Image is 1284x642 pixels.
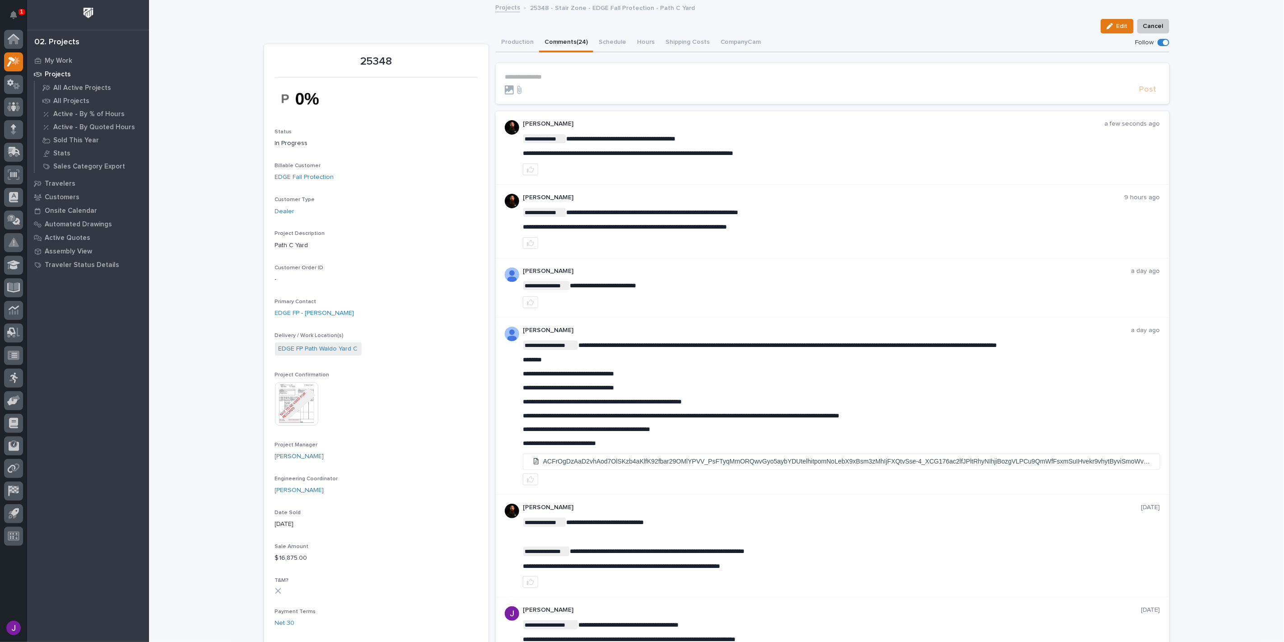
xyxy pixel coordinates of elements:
p: Active - By % of Hours [53,110,125,118]
a: Traveler Status Details [27,258,149,272]
a: Active Quotes [27,231,149,244]
span: Post [1140,84,1157,95]
button: Edit [1101,19,1134,33]
p: Active Quotes [45,234,90,242]
span: Edit [1117,22,1128,30]
span: T&M? [275,578,289,583]
span: Payment Terms [275,609,316,614]
a: Projects [27,67,149,81]
p: [DATE] [1141,504,1160,511]
a: Onsite Calendar [27,204,149,217]
span: Date Sold [275,510,301,515]
button: Schedule [593,33,632,52]
span: Primary Contact [275,299,316,305]
span: Customer Order ID [275,265,324,271]
a: EDGE FP - [PERSON_NAME] [275,309,354,318]
a: Sales Category Export [35,160,149,173]
p: Onsite Calendar [45,207,97,215]
p: - [275,275,478,284]
p: 25348 - Stair Zone - EDGE Fall Protection - Path C Yard [530,2,695,12]
p: 9 hours ago [1125,194,1160,202]
p: Path C Yard [275,241,478,250]
span: Delivery / Work Location(s) [275,333,344,338]
a: Customers [27,190,149,204]
button: Shipping Costs [660,33,715,52]
button: like this post [523,576,538,588]
span: Cancel [1143,21,1163,32]
button: Comments (24) [539,33,593,52]
p: Assembly View [45,248,92,256]
p: a day ago [1131,327,1160,334]
img: ACg8ocLB2sBq07NhafZLDpfZztpbDqa4HYtD3rBf5LhdHf4k=s96-c [505,606,519,621]
img: Workspace Logo [80,5,97,21]
p: Automated Drawings [45,220,112,229]
img: zmKUmRVDQjmBLfnAs97p [505,194,519,208]
p: [PERSON_NAME] [523,194,1125,202]
p: a day ago [1131,267,1160,275]
p: My Work [45,57,72,65]
span: Project Manager [275,442,318,448]
button: like this post [523,164,538,175]
a: Net 30 [275,619,295,628]
a: Travelers [27,177,149,190]
button: Production [496,33,539,52]
button: like this post [523,237,538,249]
p: [DATE] [1141,606,1160,614]
a: Stats [35,147,149,159]
button: Cancel [1137,19,1169,33]
p: a few seconds ago [1105,120,1160,128]
p: Follow [1135,39,1154,47]
a: EDGE Fall Protection [275,173,334,182]
span: Status [275,129,292,135]
a: All Active Projects [35,81,149,94]
p: [DATE] [275,520,478,529]
a: Sold This Year [35,134,149,146]
a: Assembly View [27,244,149,258]
p: All Projects [53,97,89,105]
img: G-aw8kUMS4hFQIs3ipLIGfeypdJiuLzznwirCxBmYt0 [275,83,343,114]
button: Hours [632,33,660,52]
p: Stats [53,150,70,158]
p: [PERSON_NAME] [523,327,1131,334]
a: All Projects [35,94,149,107]
button: users-avatar [4,619,23,637]
a: EDGE FP Path Waldo Yard C [279,344,358,354]
p: Sales Category Export [53,163,125,171]
a: Dealer [275,207,295,216]
a: Active - By Quoted Hours [35,121,149,133]
span: Project Description [275,231,325,236]
img: AOh14GhUnP333BqRmXh-vZ-TpYZQaFVsuOFmGre8SRZf2A=s96-c [505,327,519,341]
p: [PERSON_NAME] [523,120,1105,128]
p: Active - By Quoted Hours [53,123,135,131]
p: 1 [20,9,23,15]
p: [PERSON_NAME] [523,504,1141,511]
a: My Work [27,54,149,67]
a: ACFrOgDzAaD2vhAod7OlSKzb4aKlfK92fbar29OMlYPVV_PsFTyqMmORQwvGyo5aybYDUtelhitpomNoLebX9xBsm3zMhIjFX... [523,454,1160,469]
span: Project Confirmation [275,372,330,378]
p: [PERSON_NAME] [523,606,1141,614]
p: Travelers [45,180,75,188]
p: $ 16,875.00 [275,553,478,563]
a: Active - By % of Hours [35,108,149,120]
div: Notifications1 [11,11,23,25]
img: zmKUmRVDQjmBLfnAs97p [505,120,519,135]
button: Post [1136,84,1160,95]
span: Customer Type [275,197,315,202]
p: In Progress [275,139,478,148]
p: Traveler Status Details [45,261,119,269]
p: Sold This Year [53,136,99,145]
span: Engineering Coordinator [275,476,338,482]
div: 02. Projects [34,37,79,47]
span: Sale Amount [275,544,309,549]
a: [PERSON_NAME] [275,452,324,461]
span: Billable Customer [275,163,321,169]
button: CompanyCam [715,33,767,52]
a: Projects [495,2,520,12]
button: like this post [523,473,538,485]
a: [PERSON_NAME] [275,486,324,495]
button: Notifications [4,5,23,24]
img: AD5-WCmqz5_Kcnfb-JNJs0Fv3qBS0Jz1bxG2p1UShlkZ8J-3JKvvASxRW6Lr0wxC8O3POQnnEju8qItGG9E5Uxbglh-85Yquq... [505,267,519,282]
a: Automated Drawings [27,217,149,231]
p: Customers [45,193,79,202]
